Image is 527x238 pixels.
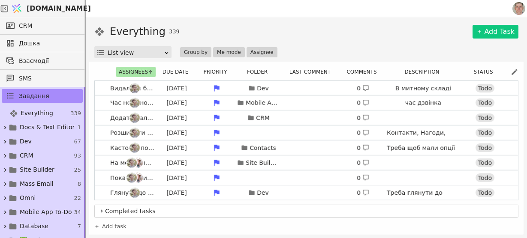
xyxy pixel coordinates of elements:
span: Mass Email [20,179,54,188]
span: Видалити базу зайву або ж зробити видалення (через смітник) [107,82,158,95]
span: Кастомні поля для Орг [107,142,158,154]
div: Todo [476,158,494,167]
span: Database [20,222,48,231]
p: Site Builder [246,158,280,167]
p: Контакти, Нагоди, Таски [387,128,460,146]
div: [DATE] [157,188,196,197]
p: CRM [256,113,270,122]
div: Todo [476,98,494,107]
img: Ad [129,128,140,138]
div: 0 [357,188,369,197]
span: 1 [78,123,81,132]
span: Завдання [19,92,49,101]
button: Due date [160,67,196,77]
span: 34 [74,208,81,217]
div: Folder [238,67,281,77]
img: Хр [133,158,143,168]
span: Додати наллаштування, щоб якщо не вибрано причини втрати, не можна закрити Нагоду [107,112,158,124]
span: Completed tasks [105,207,515,216]
a: CRM [2,19,83,33]
p: Mobile App To-Do [246,98,280,107]
span: 8 [78,180,81,188]
div: Todo [476,84,494,92]
p: Dev [257,84,269,93]
span: 339 [169,27,180,36]
a: Видалити базу зайву або ж зробити видалення (через смітник)Ad[DATE]Dev0 В митному складіTodo [95,81,518,95]
div: 0 [357,143,369,152]
img: Ad [129,98,140,108]
a: Дошка [2,36,83,50]
button: Folder [244,67,275,77]
div: 0 [357,113,369,122]
div: 0 [357,98,369,107]
p: Треба щоб мали опції обов'язкове і унікальне [387,143,460,170]
img: Ad [129,187,140,198]
div: Due date [159,67,197,77]
img: Ad [129,113,140,123]
div: Status [464,67,507,77]
a: Показувати акції в результатах пошукуAdХр[DATE]0 Todo [95,170,518,185]
div: Todo [476,188,494,197]
a: Завдання [2,89,83,103]
div: List view [108,47,164,59]
img: Ad [126,173,137,183]
span: Omni [20,193,36,202]
div: 0 [357,128,369,137]
h1: Everything [110,24,166,39]
span: Site Builder [20,165,54,174]
div: Last comment [285,67,340,77]
button: Assignee [247,47,277,57]
p: В митному складі [395,84,451,93]
button: Me mode [213,47,245,57]
div: [DATE] [157,128,196,137]
span: Взаємодії [19,57,78,65]
a: Add Task [473,25,518,39]
img: 1560949290925-CROPPED-IMG_0201-2-.jpg [512,2,525,15]
span: CRM [19,21,33,30]
span: SMS [19,74,78,83]
span: Дошка [19,39,78,48]
span: 22 [74,194,81,202]
span: Dev [20,137,32,146]
span: Mobile App To-Do [20,208,72,217]
button: Status [471,67,500,77]
p: Contacts [250,143,276,152]
div: [DATE] [157,98,196,107]
span: Показувати акції в результатах пошуку [107,172,158,184]
a: [DOMAIN_NAME] [9,0,86,17]
img: Logo [10,0,23,17]
div: Todo [476,128,494,137]
span: Розширити стовпчики з Нейм в таблицях [107,127,158,139]
img: Ad [129,143,140,153]
div: 0 [357,173,369,182]
div: [DATE] [157,143,196,152]
a: Час невірно ставитьAd[DATE]Mobile App To-Do0 час дзвінкаTodo [95,95,518,110]
a: Взаємодії [2,54,83,68]
span: CRM [20,151,33,160]
span: 67 [74,137,81,146]
div: [DATE] [157,113,196,122]
a: Розширити стовпчики з Нейм в таблицяхAd[DATE]0 Контакти, Нагоди, ТаскиTodo [95,125,518,140]
a: Add task [94,222,126,231]
span: Глянути до контактів 149 проєкту [107,187,158,199]
div: Todo [476,173,494,182]
button: Assignees [116,67,156,77]
div: [DATE] [157,158,196,167]
img: Ad [126,158,137,168]
button: Comments [344,67,384,77]
div: Assignees [117,67,155,77]
span: Docs & Text Editor [20,123,75,132]
span: Час невірно ставить [107,97,158,109]
span: Everything [21,109,53,118]
span: Add task [102,222,126,231]
div: [DATE] [157,173,196,182]
div: Todo [476,143,494,152]
span: На мобільному в товарах не свайпиться вертикально по фото [107,157,158,169]
div: Description [388,67,461,77]
div: [DATE] [157,84,196,93]
a: SMS [2,71,83,85]
button: Group by [180,47,211,57]
button: Priority [201,67,235,77]
a: Глянути до контактів 149 проєктуAd[DATE]Dev0 Треба глянути до контактів 149 проєкту. Там бардачок... [95,185,518,200]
